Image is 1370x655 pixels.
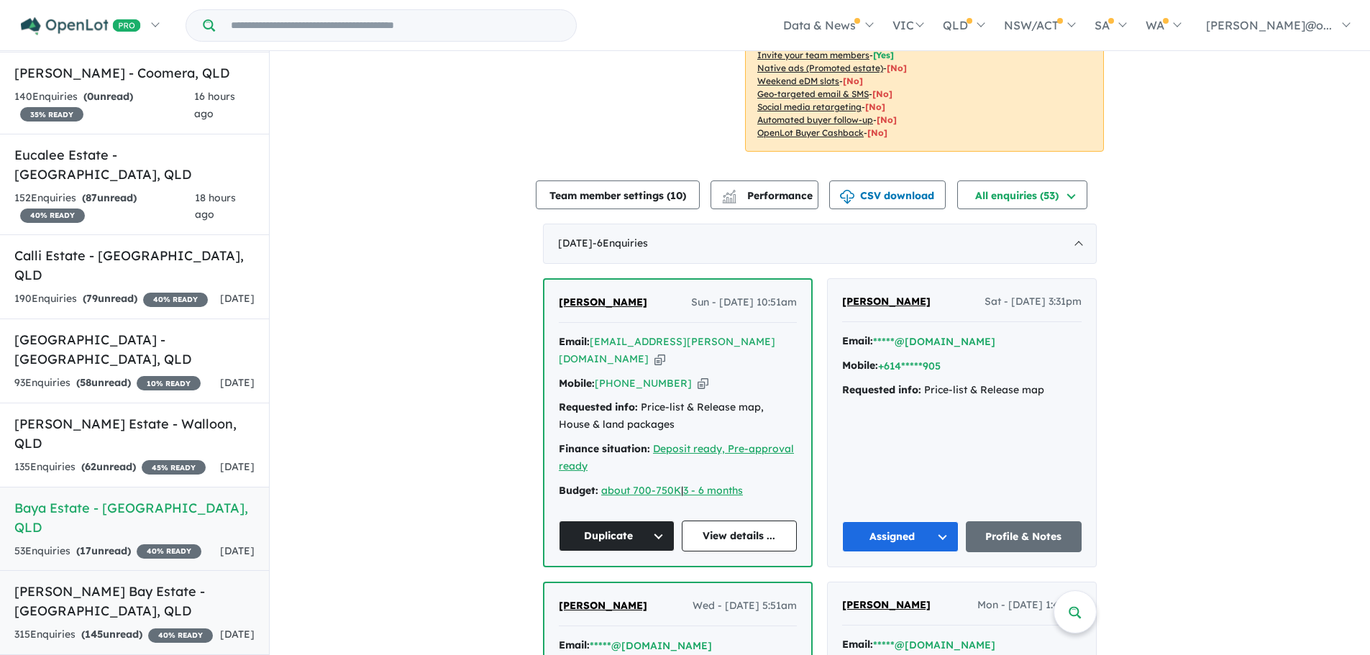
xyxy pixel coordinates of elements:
[87,90,93,103] span: 0
[559,377,595,390] strong: Mobile:
[683,484,743,497] a: 3 - 6 months
[76,376,131,389] strong: ( unread)
[843,75,863,86] span: [No]
[220,544,255,557] span: [DATE]
[220,376,255,389] span: [DATE]
[559,482,797,500] div: |
[148,628,213,643] span: 40 % READY
[559,442,794,472] a: Deposit ready, Pre-approval ready
[1206,18,1332,32] span: [PERSON_NAME]@o...
[14,145,255,184] h5: Eucalee Estate - [GEOGRAPHIC_DATA] , QLD
[877,114,897,125] span: [No]
[842,359,878,372] strong: Mobile:
[757,127,864,138] u: OpenLot Buyer Cashback
[722,194,736,203] img: bar-chart.svg
[842,334,873,347] strong: Email:
[81,628,142,641] strong: ( unread)
[559,521,675,551] button: Duplicate
[595,377,692,390] a: [PHONE_NUMBER]
[682,521,798,551] a: View details ...
[559,599,647,612] span: [PERSON_NAME]
[86,191,97,204] span: 87
[693,597,797,615] span: Wed - [DATE] 5:51am
[137,544,201,559] span: 40 % READY
[14,330,255,369] h5: [GEOGRAPHIC_DATA] - [GEOGRAPHIC_DATA] , QLD
[20,107,83,122] span: 35 % READY
[842,521,959,552] button: Assigned
[691,294,797,311] span: Sun - [DATE] 10:51am
[83,90,133,103] strong: ( unread)
[536,180,700,209] button: Team member settings (10)
[559,400,638,413] strong: Requested info:
[593,237,648,249] span: - 6 Enquir ies
[559,294,647,311] a: [PERSON_NAME]
[86,292,98,305] span: 79
[842,597,931,614] a: [PERSON_NAME]
[559,442,650,455] strong: Finance situation:
[757,88,869,99] u: Geo-targeted email & SMS
[143,293,208,307] span: 40 % READY
[559,335,775,365] a: [EMAIL_ADDRESS][PERSON_NAME][DOMAIN_NAME]
[220,460,255,473] span: [DATE]
[14,290,208,308] div: 190 Enquir ies
[757,50,869,60] u: Invite your team members
[867,127,887,138] span: [No]
[842,293,931,311] a: [PERSON_NAME]
[842,295,931,308] span: [PERSON_NAME]
[757,63,883,73] u: Native ads (Promoted estate)
[220,628,255,641] span: [DATE]
[559,484,598,497] strong: Budget:
[723,190,736,198] img: line-chart.svg
[137,376,201,390] span: 10 % READY
[76,544,131,557] strong: ( unread)
[80,544,91,557] span: 17
[220,292,255,305] span: [DATE]
[85,628,103,641] span: 145
[724,189,813,202] span: Performance
[601,484,681,497] a: about 700-750K
[14,414,255,453] h5: [PERSON_NAME] Estate - Walloon , QLD
[872,88,892,99] span: [No]
[142,460,206,475] span: 45 % READY
[829,180,946,209] button: CSV download
[559,296,647,308] span: [PERSON_NAME]
[966,521,1082,552] a: Profile & Notes
[698,376,708,391] button: Copy
[757,114,873,125] u: Automated buyer follow-up
[14,375,201,392] div: 93 Enquir ies
[83,292,137,305] strong: ( unread)
[842,383,921,396] strong: Requested info:
[873,50,894,60] span: [ Yes ]
[20,209,85,223] span: 40 % READY
[757,75,839,86] u: Weekend eDM slots
[14,543,201,560] div: 53 Enquir ies
[543,224,1097,264] div: [DATE]
[82,191,137,204] strong: ( unread)
[218,10,573,41] input: Try estate name, suburb, builder or developer
[85,460,96,473] span: 62
[559,399,797,434] div: Price-list & Release map, House & land packages
[842,638,873,651] strong: Email:
[14,63,255,83] h5: [PERSON_NAME] - Coomera , QLD
[842,598,931,611] span: [PERSON_NAME]
[14,246,255,285] h5: Calli Estate - [GEOGRAPHIC_DATA] , QLD
[985,293,1082,311] span: Sat - [DATE] 3:31pm
[757,101,862,112] u: Social media retargeting
[887,63,907,73] span: [No]
[840,190,854,204] img: download icon
[14,88,194,123] div: 140 Enquir ies
[195,191,236,221] span: 18 hours ago
[842,382,1082,399] div: Price-list & Release map
[80,376,91,389] span: 58
[14,582,255,620] h5: [PERSON_NAME] Bay Estate - [GEOGRAPHIC_DATA] , QLD
[81,460,136,473] strong: ( unread)
[194,90,235,120] span: 16 hours ago
[711,180,818,209] button: Performance
[14,459,206,476] div: 135 Enquir ies
[559,638,590,651] strong: Email:
[21,17,141,35] img: Openlot PRO Logo White
[977,597,1082,614] span: Mon - [DATE] 1:40pm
